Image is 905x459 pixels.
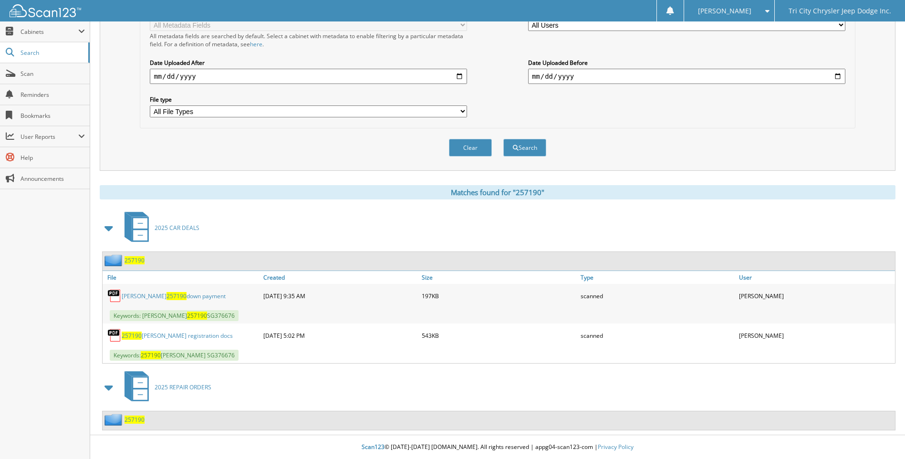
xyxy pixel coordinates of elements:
div: scanned [578,326,737,345]
input: start [150,69,467,84]
a: Created [261,271,419,284]
span: Bookmarks [21,112,85,120]
a: File [103,271,261,284]
a: 257190[PERSON_NAME] registration docs [122,332,233,340]
img: folder2.png [104,414,125,426]
img: PDF.png [107,289,122,303]
span: Reminders [21,91,85,99]
span: 257190 [166,292,187,300]
span: Help [21,154,85,162]
span: Cabinets [21,28,78,36]
a: 2025 CAR DEALS [119,209,199,247]
div: scanned [578,286,737,305]
img: PDF.png [107,328,122,343]
span: Scan123 [362,443,385,451]
div: [DATE] 5:02 PM [261,326,419,345]
div: [PERSON_NAME] [737,326,895,345]
div: [PERSON_NAME] [737,286,895,305]
a: Size [419,271,578,284]
span: User Reports [21,133,78,141]
span: 2025 REPAIR ORDERS [155,383,211,391]
span: Search [21,49,83,57]
a: here [250,40,262,48]
div: 197KB [419,286,578,305]
a: 257190 [125,256,145,264]
span: 257190 [141,351,161,359]
button: Search [503,139,546,156]
span: 257190 [187,312,207,320]
div: © [DATE]-[DATE] [DOMAIN_NAME]. All rights reserved | appg04-scan123-com | [90,436,905,459]
button: Clear [449,139,492,156]
span: Announcements [21,175,85,183]
img: scan123-logo-white.svg [10,4,81,17]
input: end [528,69,845,84]
a: 257190 [125,416,145,424]
label: Date Uploaded After [150,59,467,67]
span: Scan [21,70,85,78]
label: File type [150,95,467,104]
span: Keywords: [PERSON_NAME] SG376676 [110,350,239,361]
div: 543KB [419,326,578,345]
span: Tri City Chrysler Jeep Dodge Inc. [789,8,891,14]
a: [PERSON_NAME]257190down payment [122,292,226,300]
div: All metadata fields are searched by default. Select a cabinet with metadata to enable filtering b... [150,32,467,48]
img: folder2.png [104,254,125,266]
label: Date Uploaded Before [528,59,845,67]
span: Keywords: [PERSON_NAME] SG376676 [110,310,239,321]
a: User [737,271,895,284]
a: Type [578,271,737,284]
div: Matches found for "257190" [100,185,895,199]
iframe: Chat Widget [857,413,905,459]
span: 257190 [122,332,142,340]
a: 2025 REPAIR ORDERS [119,368,211,406]
span: [PERSON_NAME] [698,8,751,14]
span: 2025 CAR DEALS [155,224,199,232]
a: Privacy Policy [598,443,634,451]
div: [DATE] 9:35 AM [261,286,419,305]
